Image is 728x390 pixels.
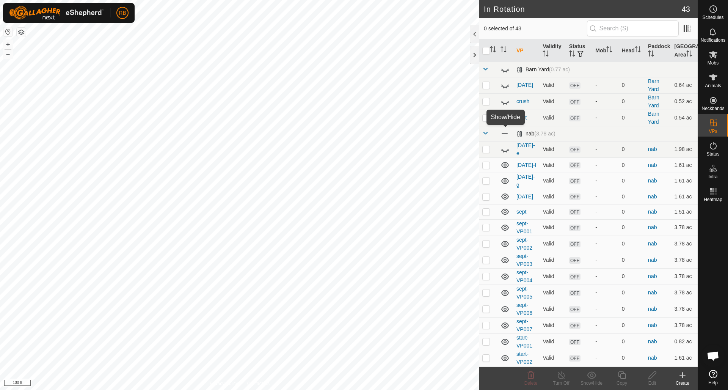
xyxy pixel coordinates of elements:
div: Turn Off [546,380,576,387]
div: - [595,177,615,185]
td: Valid [540,236,566,252]
button: Map Layers [17,28,26,37]
td: 0 [619,285,645,301]
a: [DATE]-g [516,174,535,188]
p-sorticon: Activate to sort [635,47,641,53]
span: OFF [569,241,581,247]
td: 3.78 ac [672,317,698,333]
img: Gallagher Logo [9,6,104,20]
button: + [3,40,13,49]
td: 1.98 ac [672,141,698,157]
th: Head [619,39,645,62]
td: 0 [619,268,645,285]
span: Notifications [701,38,725,42]
span: OFF [569,162,581,168]
span: Mobs [708,61,719,65]
a: Contact Us [247,380,270,387]
input: Search (S) [587,20,679,36]
div: - [595,114,615,122]
a: [DATE]-f [516,162,537,168]
td: 0.64 ac [672,77,698,93]
td: 1.61 ac [672,189,698,204]
a: Barn Yard [648,111,659,125]
a: nab [648,322,657,328]
td: 3.78 ac [672,236,698,252]
td: 0 [619,93,645,110]
div: Open chat [702,344,725,367]
td: 0 [619,236,645,252]
p-sorticon: Activate to sort [490,47,496,53]
td: 0 [619,110,645,126]
span: OFF [569,225,581,231]
div: - [595,305,615,313]
div: - [595,256,615,264]
td: 0 [619,141,645,157]
td: 0 [619,252,645,268]
div: Barn Yard [516,66,570,73]
td: 0 [619,219,645,236]
div: - [595,223,615,231]
a: nab [648,338,657,344]
span: Status [706,152,719,156]
a: nab [648,289,657,296]
a: [DATE] [516,82,533,88]
div: Create [667,380,698,387]
a: Barn Yard [648,94,659,109]
td: 3.78 ac [672,219,698,236]
td: 3.78 ac [672,301,698,317]
td: 0 [619,204,645,219]
a: nab [648,146,657,152]
span: OFF [569,339,581,345]
td: Valid [540,350,566,366]
th: Mob [592,39,618,62]
a: nab [648,162,657,168]
span: Heatmap [704,197,722,202]
a: sept-VP004 [516,269,532,283]
p-sorticon: Activate to sort [686,52,692,58]
a: Barn Yard [648,78,659,92]
span: OFF [569,306,581,313]
td: Valid [540,141,566,157]
span: Delete [524,381,538,386]
td: Valid [540,333,566,350]
span: RB [119,9,126,17]
span: (3.78 ac) [534,131,555,137]
span: OFF [569,146,581,153]
td: 3.78 ac [672,285,698,301]
a: start [516,115,527,121]
a: sept [516,209,526,215]
a: sept-VP003 [516,253,532,267]
div: - [595,97,615,105]
span: Neckbands [701,106,724,111]
a: start-VP002 [516,351,532,365]
span: Schedules [702,15,723,20]
td: Valid [540,366,566,382]
td: Valid [540,110,566,126]
th: VP [513,39,540,62]
span: OFF [569,322,581,329]
a: nab [648,241,657,247]
button: – [3,50,13,59]
div: Edit [637,380,667,387]
td: Valid [540,301,566,317]
span: OFF [569,115,581,121]
span: Infra [708,175,717,179]
td: 3.78 ac [672,268,698,285]
a: nab [648,224,657,230]
th: Validity [540,39,566,62]
span: OFF [569,274,581,280]
div: nab [516,131,555,137]
button: Reset Map [3,27,13,36]
td: 0 [619,317,645,333]
span: Animals [705,83,721,88]
span: 0 selected of 43 [484,25,587,33]
td: 0 [619,173,645,189]
div: - [595,321,615,329]
div: - [595,161,615,169]
td: 3.78 ac [672,252,698,268]
td: 0 [619,333,645,350]
td: 0 [619,301,645,317]
h2: In Rotation [484,5,682,14]
a: nab [648,209,657,215]
span: OFF [569,82,581,89]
